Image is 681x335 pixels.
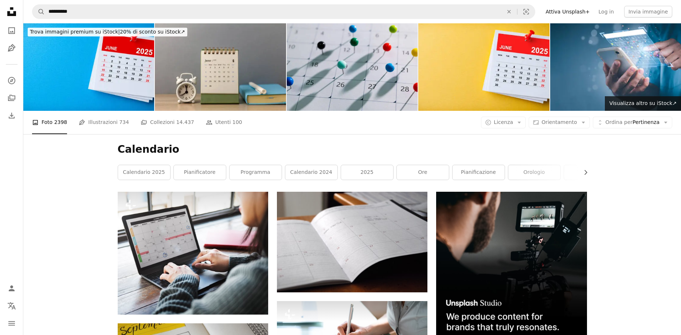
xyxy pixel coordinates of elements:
[118,165,170,180] a: Calendario 2025
[4,316,19,331] button: Menu
[277,192,427,293] img: white printer paperr
[23,23,154,111] img: Nota adesiva bianca con calendario di giugno 2025 e puntina rossa su sfondo blu
[501,5,517,19] button: Elimina
[287,23,418,111] img: Colored pins on the calendar
[564,165,616,180] a: agenda
[606,119,660,126] span: Pertinenza
[176,118,194,126] span: 14.437
[494,119,513,125] span: Licenza
[341,165,393,180] a: 2025
[23,23,192,41] a: Trova immagini premium su iStock|20% di sconto su iStock↗
[4,108,19,123] a: Cronologia download
[508,165,560,180] a: orologio
[4,299,19,313] button: Lingua
[4,73,19,88] a: Esplora
[609,100,677,106] span: Visualizza altro su iStock ↗
[30,29,120,35] span: Trova immagini premium su iStock |
[4,91,19,105] a: Collezioni
[541,119,577,125] span: Orientamento
[32,5,45,19] button: Cerca su Unsplash
[541,6,594,17] a: Attiva Unsplash+
[118,143,587,156] h1: Calendario
[285,165,337,180] a: Calendario 2024
[624,6,672,17] button: Invia immagine
[4,23,19,38] a: Foto
[606,119,633,125] span: Ordina per
[206,111,242,134] a: Utenti 100
[119,118,129,126] span: 734
[155,23,286,111] img: Desk calendar for June 2025. Calendar for planning and managing every day.
[230,165,282,180] a: Programma
[481,117,526,128] button: Licenza
[118,192,268,315] img: Pianificatore Organizzatore Data Eventi Concetto di Programma
[30,29,185,35] span: 20% di sconto su iStock ↗
[79,111,129,134] a: Illustrazioni 734
[594,6,618,17] a: Log in
[277,239,427,245] a: white printer paperr
[141,111,194,134] a: Collezioni 14.437
[4,281,19,296] a: Accedi / Registrati
[517,5,535,19] button: Ricerca visiva
[418,23,549,111] img: Nota adesiva bianca con calendario di giugno 2025 e puntina rossa su sfondo giallo. La settimana ...
[397,165,449,180] a: Ore
[32,4,535,19] form: Trova visual in tutto il sito
[605,96,681,111] a: Visualizza altro su iStock↗
[118,250,268,256] a: Pianificatore Organizzatore Data Eventi Concetto di Programma
[174,165,226,180] a: pianificatore
[529,117,590,128] button: Orientamento
[4,41,19,55] a: Illustrazioni
[232,118,242,126] span: 100
[453,165,505,180] a: pianificazione
[593,117,672,128] button: Ordina perPertinenza
[579,165,587,180] button: scorri la lista a destra
[550,23,681,111] img: Un uomo Il suo telefono destro ha visualizzato il promemoria degli appuntamenti per il calendario...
